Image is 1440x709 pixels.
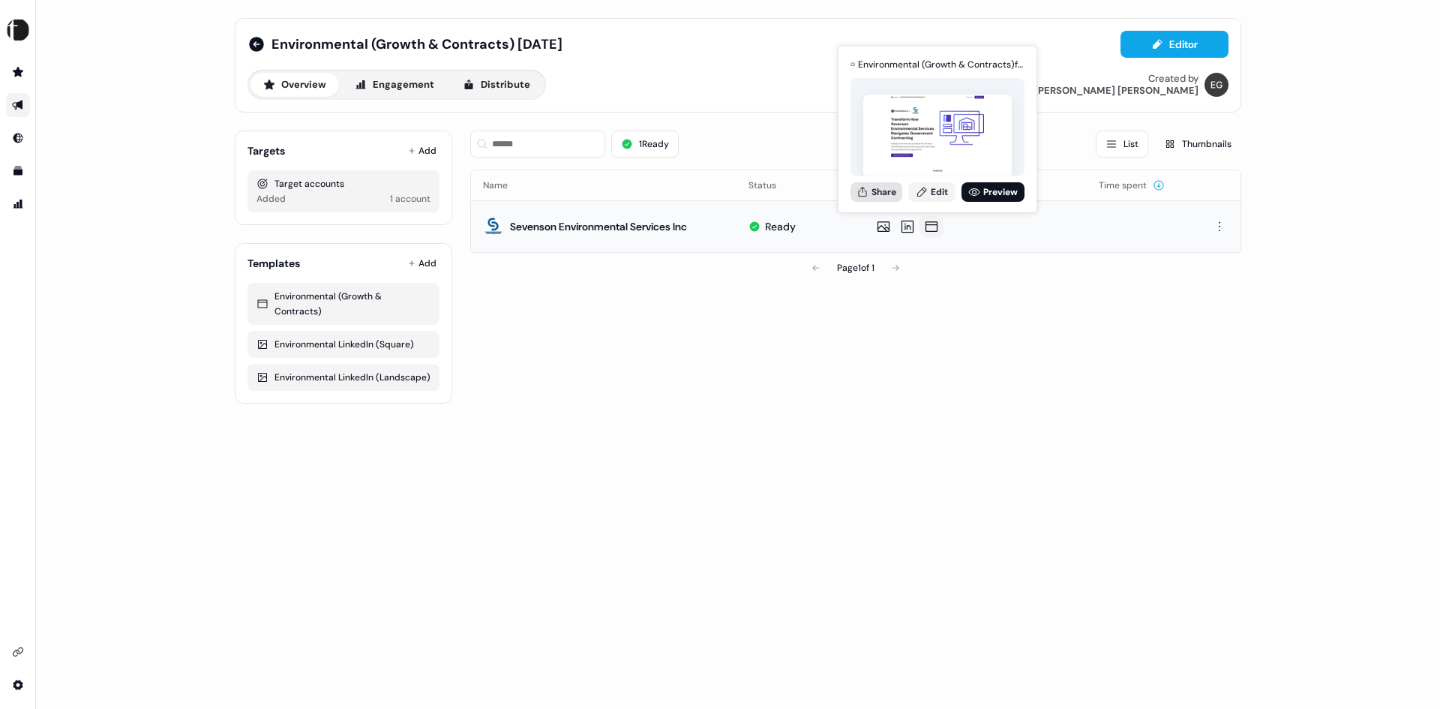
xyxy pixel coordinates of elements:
a: Go to attribution [6,192,30,216]
button: Status [748,172,794,199]
button: Add [405,253,439,274]
div: Templates [247,256,300,271]
div: Environmental LinkedIn (Square) [256,337,430,352]
div: [PERSON_NAME] [PERSON_NAME] [1034,85,1198,97]
button: Engagement [342,73,447,97]
button: Name [483,172,526,199]
img: Erica [1204,73,1228,97]
img: asset preview [863,95,1012,178]
div: Sevenson Environmental Services Inc [510,219,687,234]
div: Ready [765,219,796,234]
button: Editor [1120,31,1228,58]
a: Go to templates [6,159,30,183]
a: Go to Inbound [6,126,30,150]
a: Go to outbound experience [6,93,30,117]
div: Environmental (Growth & Contracts) for Sevenson Environmental Services Inc [858,57,1024,72]
a: Go to prospects [6,60,30,84]
button: 1Ready [611,131,679,158]
a: Go to integrations [6,640,30,664]
button: Add [405,140,439,161]
div: Targets [247,143,285,158]
button: Thumbnails [1154,131,1241,158]
a: Edit [908,182,955,202]
div: Created by [1148,73,1198,85]
a: Editor [1120,38,1228,54]
div: 1 account [390,191,430,206]
button: List [1096,131,1148,158]
a: Preview [961,182,1024,202]
span: Environmental (Growth & Contracts) [DATE] [271,35,562,53]
button: Time spent [1099,172,1165,199]
div: Added [256,191,286,206]
button: Share [850,182,902,202]
a: Go to integrations [6,673,30,697]
button: Overview [250,73,339,97]
button: Distribute [450,73,543,97]
div: Environmental (Growth & Contracts) [256,289,430,319]
div: Page 1 of 1 [837,260,874,275]
div: Environmental LinkedIn (Landscape) [256,370,430,385]
div: Target accounts [256,176,430,191]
